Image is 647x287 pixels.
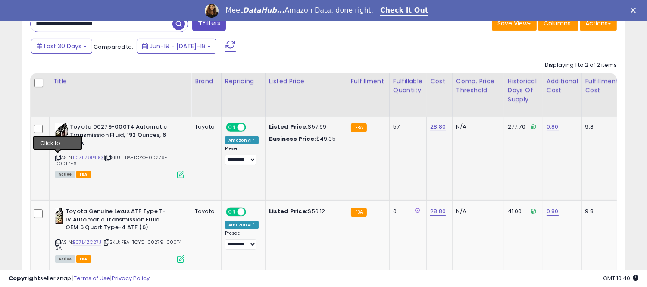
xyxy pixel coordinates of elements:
div: 0 [393,208,420,215]
div: 41.00 [508,208,536,215]
div: N/A [456,208,497,215]
span: FBA [76,255,91,263]
button: Jun-19 - [DATE]-18 [137,39,216,54]
div: Toyota [195,208,215,215]
div: 57 [393,123,420,131]
small: FBA [351,123,367,132]
div: seller snap | | [9,274,150,283]
a: 28.80 [430,123,446,131]
button: Actions [580,16,617,31]
i: DataHub... [243,6,284,14]
img: 410qL61F3LL._SL40_.jpg [55,123,68,140]
b: Listed Price: [269,207,308,215]
b: Business Price: [269,135,316,143]
span: ON [227,208,238,216]
div: Meet Amazon Data, done right. [225,6,373,15]
div: Displaying 1 to 2 of 2 items [545,61,617,69]
a: Terms of Use [74,274,110,282]
div: Preset: [225,230,259,250]
button: Columns [538,16,578,31]
button: Save View [492,16,537,31]
b: Toyota Genuine Lexus ATF Type T-IV Automatic Transmission Fluid OEM 6 Quart Type-4 ATF (6) [66,208,170,234]
a: Check It Out [380,6,428,16]
span: OFF [245,208,259,216]
div: Historical Days Of Supply [508,77,539,104]
span: | SKU: FBA-TOYO-00279-000T4-6 [55,154,168,167]
div: Fulfillable Quantity [393,77,423,95]
button: Last 30 Days [31,39,92,54]
div: $56.12 [269,208,341,215]
div: 277.70 [508,123,536,131]
a: 28.80 [430,207,446,216]
img: Profile image for Georgie [205,4,219,18]
div: Brand [195,77,218,86]
div: Fulfillment [351,77,386,86]
img: 41xzIP5Wd+L._SL40_.jpg [55,208,63,225]
a: 0.80 [547,123,559,131]
div: Amazon AI * [225,221,259,229]
div: Title [53,77,188,86]
div: Listed Price [269,77,344,86]
span: FBA [76,171,91,178]
span: 2025-08-18 10:40 GMT [603,274,638,282]
span: ON [227,124,238,131]
a: Privacy Policy [112,274,150,282]
div: Close [631,8,639,13]
div: Amazon AI * [225,136,259,144]
a: B07L4ZC27J [73,239,101,246]
div: Additional Cost [547,77,578,95]
div: ASIN: [55,208,184,262]
span: Jun-19 - [DATE]-18 [150,42,206,50]
span: All listings currently available for purchase on Amazon [55,255,75,263]
small: FBA [351,208,367,217]
strong: Copyright [9,274,40,282]
div: Preset: [225,146,259,165]
div: ASIN: [55,123,184,177]
span: Compared to: [94,43,133,51]
span: OFF [245,124,259,131]
div: Cost [430,77,449,86]
div: Fulfillment Cost [585,77,619,95]
div: Comp. Price Threshold [456,77,500,95]
span: All listings currently available for purchase on Amazon [55,171,75,178]
b: Toyota 00279-000T4 Automatic Transmission Fluid, 192 Ounces, 6 Pack [70,123,175,149]
div: Repricing [225,77,262,86]
div: $57.99 [269,123,341,131]
button: Filters [192,16,226,31]
span: Columns [544,19,571,28]
span: | SKU: FBA-TOYO-00279-000T4-6A [55,239,184,252]
a: B07BZ9P4BQ [73,154,103,161]
div: N/A [456,123,497,131]
b: Listed Price: [269,123,308,131]
div: 9.8 [585,123,616,131]
div: $49.35 [269,135,341,143]
div: Toyota [195,123,215,131]
a: 0.80 [547,207,559,216]
div: 9.8 [585,208,616,215]
span: Last 30 Days [44,42,81,50]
